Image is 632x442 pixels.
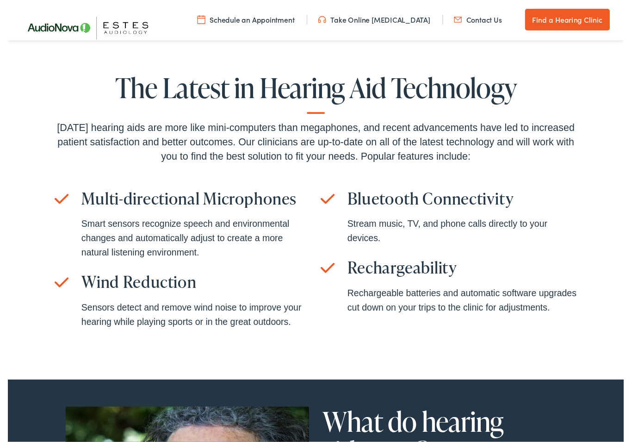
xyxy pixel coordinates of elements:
h2: The Latest in Hearing Aid Technology [48,75,584,117]
div: Stream music, TV, and phone calls directly to your devices. [348,222,584,252]
div: [DATE] hearing aids are more like mini-computers than megaphones, and recent advancements have le... [48,124,584,168]
div: Sensors detect and remove wind noise to improve your hearing while playing sports or in the great... [75,308,311,338]
div: Smart sensors recognize speech and environmental changes and automatically adjust to create a mor... [75,222,311,267]
div: Rechargeable batteries and automatic software upgrades cut down on your trips to the clinic for a... [348,293,584,323]
h3: Bluetooth Connectivity [348,194,584,214]
h3: Wind Reduction [75,280,311,299]
img: utility icon [458,15,466,25]
img: utility icon [318,15,327,25]
h3: Multi-directional Microphones [75,194,311,214]
img: utility icon [194,15,203,25]
a: Take Online [MEDICAL_DATA] [318,15,434,25]
h3: Rechargeability [348,265,584,285]
a: Find a Hearing Clinic [531,9,618,31]
a: Schedule an Appointment [194,15,294,25]
a: Contact Us [458,15,507,25]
